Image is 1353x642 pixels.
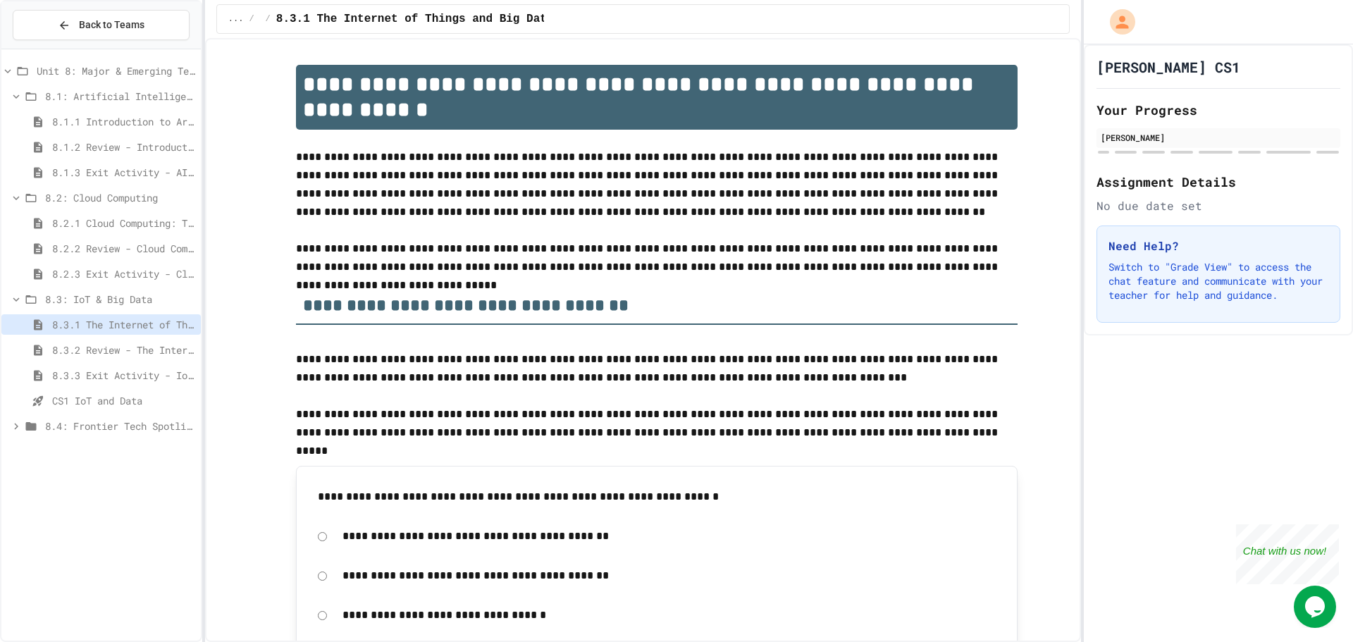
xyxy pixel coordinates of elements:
iframe: chat widget [1294,586,1339,628]
h3: Need Help? [1108,237,1328,254]
span: CS1 IoT and Data [52,393,195,408]
span: 8.3.2 Review - The Internet of Things and Big Data [52,342,195,357]
h2: Your Progress [1096,100,1340,120]
span: 8.1: Artificial Intelligence Basics [45,89,195,104]
span: 8.3.1 The Internet of Things and Big Data: Our Connected Digital World [52,317,195,332]
span: Back to Teams [79,18,144,32]
span: 8.3.1 The Internet of Things and Big Data: Our Connected Digital World [276,11,750,27]
span: 8.2.3 Exit Activity - Cloud Service Detective [52,266,195,281]
span: Unit 8: Major & Emerging Technologies [37,63,195,78]
iframe: chat widget [1236,524,1339,584]
span: 8.4: Frontier Tech Spotlight [45,419,195,433]
span: / [266,13,271,25]
span: ... [228,13,244,25]
span: 8.3.3 Exit Activity - IoT Data Detective Challenge [52,368,195,383]
span: 8.1.2 Review - Introduction to Artificial Intelligence [52,140,195,154]
span: 8.1.3 Exit Activity - AI Detective [52,165,195,180]
span: 8.2: Cloud Computing [45,190,195,205]
span: 8.2.2 Review - Cloud Computing [52,241,195,256]
div: [PERSON_NAME] [1101,131,1336,144]
h1: [PERSON_NAME] CS1 [1096,57,1240,77]
span: 8.3: IoT & Big Data [45,292,195,307]
p: Switch to "Grade View" to access the chat feature and communicate with your teacher for help and ... [1108,260,1328,302]
span: 8.1.1 Introduction to Artificial Intelligence [52,114,195,129]
button: Back to Teams [13,10,190,40]
div: My Account [1095,6,1139,38]
span: / [249,13,254,25]
div: No due date set [1096,197,1340,214]
span: 8.2.1 Cloud Computing: Transforming the Digital World [52,216,195,230]
h2: Assignment Details [1096,172,1340,192]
